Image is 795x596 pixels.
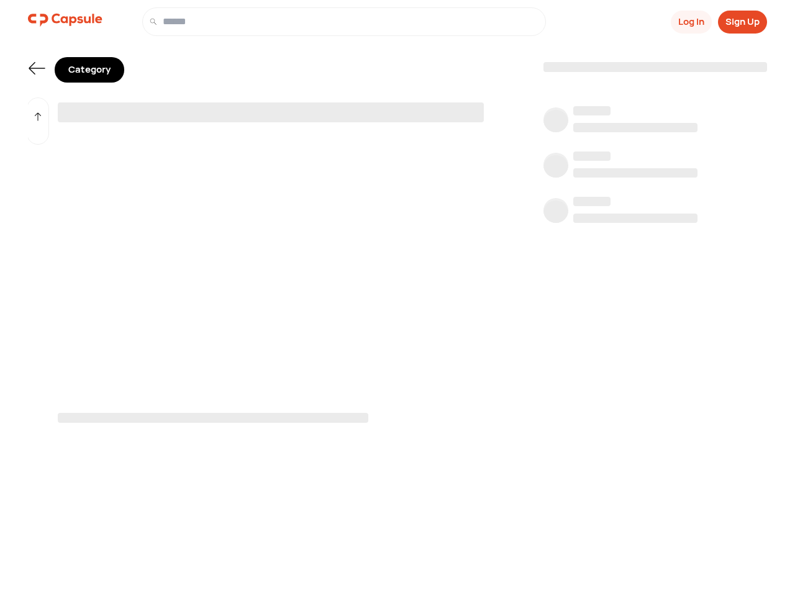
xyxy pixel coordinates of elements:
span: ‌ [573,197,611,206]
span: ‌ [543,110,568,135]
span: ‌ [58,102,484,122]
span: ‌ [573,106,611,115]
span: ‌ [58,413,368,423]
span: ‌ [543,201,568,225]
button: Log In [671,11,712,34]
img: logo [28,7,102,32]
button: Sign Up [718,11,767,34]
span: ‌ [573,168,697,178]
span: ‌ [543,155,568,180]
span: ‌ [573,151,611,161]
span: ‌ [573,214,697,223]
span: ‌ [543,62,767,72]
div: Category [55,57,124,83]
a: logo [28,7,102,36]
span: ‌ [573,123,697,132]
